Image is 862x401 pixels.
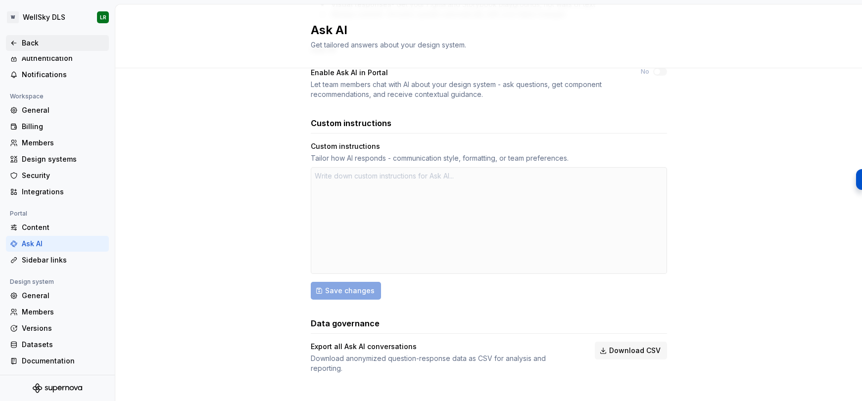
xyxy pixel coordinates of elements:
div: Back [22,38,105,48]
span: Get tailored answers about your design system. [311,41,466,49]
div: General [22,105,105,115]
a: Members [6,304,109,320]
a: Integrations [6,184,109,200]
h2: Ask AI [311,22,655,38]
label: No [641,68,649,76]
h3: Custom instructions [311,117,391,129]
a: Versions [6,320,109,336]
div: Workspace [6,90,48,102]
div: Content [22,223,105,232]
div: Sidebar links [22,255,105,265]
div: Security [22,171,105,180]
a: Billing [6,119,109,134]
div: WellSky DLS [23,12,65,22]
div: Notifications [22,70,105,80]
a: Documentation [6,353,109,369]
a: Design systems [6,151,109,167]
div: LR [100,13,106,21]
a: Content [6,220,109,235]
div: Export all Ask AI conversations [311,342,577,352]
a: Back [6,35,109,51]
div: Versions [22,323,105,333]
div: Custom instructions [311,141,667,151]
a: Authentication [6,50,109,66]
div: Enable Ask AI in Portal [311,68,623,78]
a: Notifications [6,67,109,83]
div: Members [22,307,105,317]
h3: Data governance [311,317,380,329]
div: Let team members chat with AI about your design system - ask questions, get component recommendat... [311,80,623,99]
div: Portal [6,208,31,220]
div: W [7,11,19,23]
div: Design system [6,276,58,288]
a: General [6,102,109,118]
span: Download CSV [609,346,661,356]
svg: Supernova Logo [33,383,82,393]
a: General [6,288,109,304]
div: General [22,291,105,301]
div: Documentation [22,356,105,366]
a: Ask AI [6,236,109,252]
div: Download anonymized question-response data as CSV for analysis and reporting. [311,354,577,373]
div: Tailor how AI responds - communication style, formatting, or team preferences. [311,153,667,163]
div: Ask AI [22,239,105,249]
a: Members [6,135,109,151]
button: Download CSV [595,342,667,359]
div: Design systems [22,154,105,164]
a: Datasets [6,337,109,353]
button: WWellSky DLSLR [2,6,113,28]
a: Security [6,168,109,183]
div: Integrations [22,187,105,197]
div: Billing [22,122,105,132]
div: Members [22,138,105,148]
a: Sidebar links [6,252,109,268]
div: Datasets [22,340,105,350]
div: Authentication [22,53,105,63]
